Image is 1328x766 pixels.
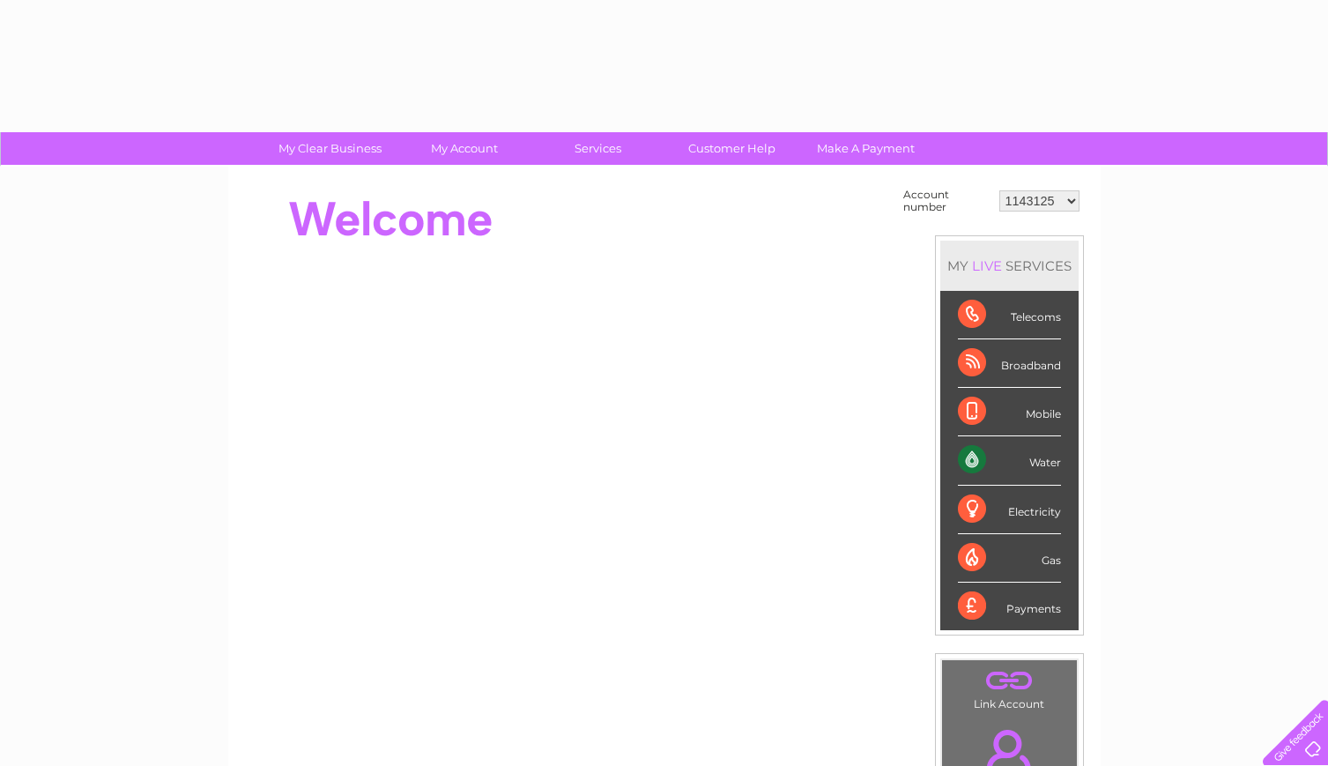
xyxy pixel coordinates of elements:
div: MY SERVICES [940,241,1079,291]
div: Electricity [958,486,1061,534]
td: Account number [899,184,995,218]
div: Gas [958,534,1061,583]
div: Water [958,436,1061,485]
a: Make A Payment [793,132,939,165]
div: Mobile [958,388,1061,436]
a: . [946,665,1072,695]
a: Customer Help [659,132,805,165]
a: Services [525,132,671,165]
a: My Account [391,132,537,165]
a: My Clear Business [257,132,403,165]
div: Telecoms [958,291,1061,339]
td: Link Account [941,659,1078,715]
div: Payments [958,583,1061,630]
div: Broadband [958,339,1061,388]
div: LIVE [968,257,1005,274]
